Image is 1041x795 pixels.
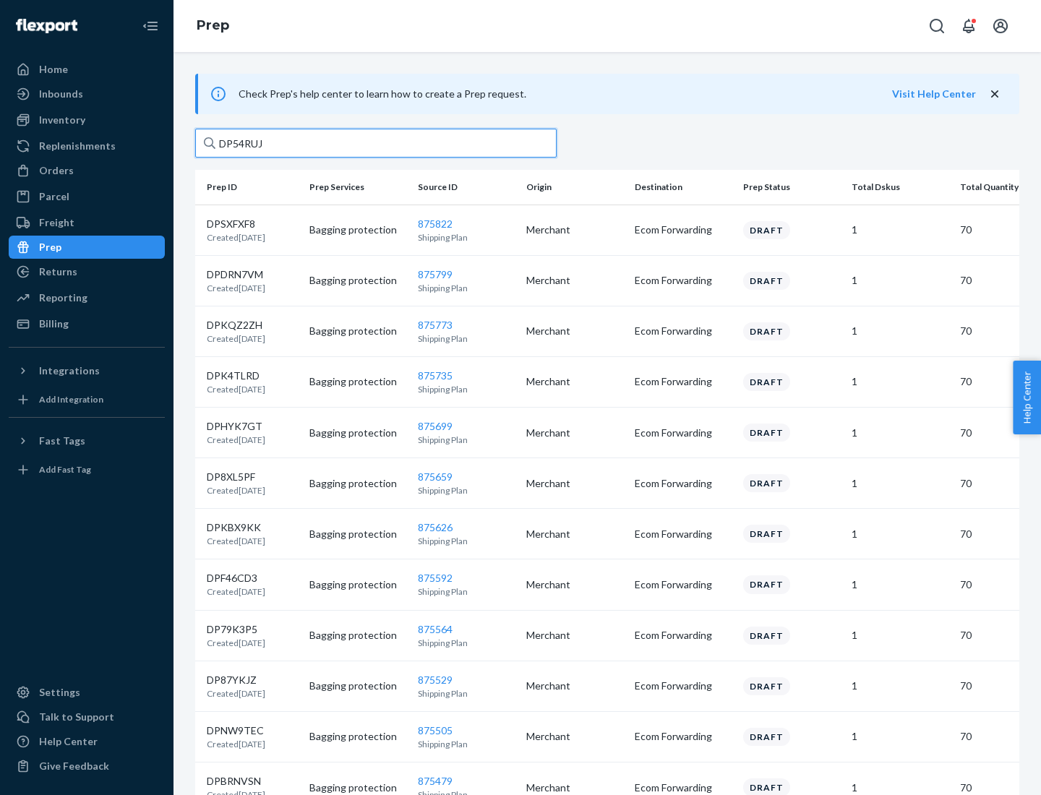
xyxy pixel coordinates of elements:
p: Merchant [526,476,623,491]
a: Prep [9,236,165,259]
button: Give Feedback [9,755,165,778]
a: 875773 [418,319,453,331]
p: 1 [852,273,948,288]
p: Ecom Forwarding [635,476,732,491]
p: Bagging protection [309,426,406,440]
a: 875659 [418,470,453,483]
p: Merchant [526,273,623,288]
th: Prep ID [195,170,304,205]
a: Replenishments [9,134,165,158]
button: close [988,87,1002,102]
p: Ecom Forwarding [635,374,732,389]
p: Shipping Plan [418,738,515,750]
div: Billing [39,317,69,331]
p: DPBRNVSN [207,774,265,788]
div: Talk to Support [39,710,114,724]
p: 1 [852,374,948,389]
div: Settings [39,685,80,700]
p: Shipping Plan [418,231,515,244]
div: Parcel [39,189,69,204]
p: 1 [852,476,948,491]
p: Bagging protection [309,273,406,288]
th: Total Dskus [846,170,954,205]
a: Billing [9,312,165,335]
a: Help Center [9,730,165,753]
div: Fast Tags [39,434,85,448]
p: 1 [852,781,948,795]
a: Talk to Support [9,705,165,729]
p: Bagging protection [309,628,406,643]
p: Bagging protection [309,781,406,795]
button: Integrations [9,359,165,382]
p: Created [DATE] [207,585,265,598]
p: Created [DATE] [207,383,265,395]
p: Merchant [526,527,623,541]
a: Prep [197,17,229,33]
p: Shipping Plan [418,687,515,700]
button: Fast Tags [9,429,165,452]
p: DPKQZ2ZH [207,318,265,332]
p: DPDRN7VM [207,267,265,282]
p: Bagging protection [309,729,406,744]
div: Draft [743,627,790,645]
a: 875592 [418,572,453,584]
div: Draft [743,525,790,543]
p: Merchant [526,374,623,389]
p: Shipping Plan [418,535,515,547]
p: Shipping Plan [418,585,515,598]
p: DP87YKJZ [207,673,265,687]
th: Destination [629,170,737,205]
p: Ecom Forwarding [635,577,732,592]
p: DP8XL5PF [207,470,265,484]
p: 1 [852,223,948,237]
a: Inbounds [9,82,165,106]
a: Inventory [9,108,165,132]
button: Help Center [1013,361,1041,434]
p: Shipping Plan [418,484,515,497]
p: 1 [852,426,948,440]
p: Created [DATE] [207,535,265,547]
p: Shipping Plan [418,332,515,345]
div: Replenishments [39,139,116,153]
p: Merchant [526,426,623,440]
button: Open Search Box [922,12,951,40]
a: 875529 [418,674,453,686]
a: Returns [9,260,165,283]
p: Merchant [526,628,623,643]
div: Integrations [39,364,100,378]
p: Bagging protection [309,476,406,491]
p: Ecom Forwarding [635,223,732,237]
div: Draft [743,677,790,695]
p: Merchant [526,324,623,338]
p: Created [DATE] [207,332,265,345]
p: Created [DATE] [207,637,265,649]
p: Bagging protection [309,577,406,592]
p: Bagging protection [309,374,406,389]
div: Inbounds [39,87,83,101]
p: DPSXFXF8 [207,217,265,231]
div: Give Feedback [39,759,109,773]
p: Merchant [526,223,623,237]
p: Ecom Forwarding [635,628,732,643]
div: Add Integration [39,393,103,405]
div: Add Fast Tag [39,463,91,476]
p: Created [DATE] [207,484,265,497]
p: Merchant [526,679,623,693]
p: 1 [852,729,948,744]
div: Draft [743,474,790,492]
a: 875799 [418,268,453,280]
div: Reporting [39,291,87,305]
a: Settings [9,681,165,704]
p: DPF46CD3 [207,571,265,585]
button: Open account menu [986,12,1015,40]
p: Merchant [526,577,623,592]
p: Merchant [526,729,623,744]
p: Bagging protection [309,679,406,693]
p: Ecom Forwarding [635,527,732,541]
a: Freight [9,211,165,234]
div: Home [39,62,68,77]
div: Draft [743,728,790,746]
div: Returns [39,265,77,279]
div: Draft [743,575,790,593]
